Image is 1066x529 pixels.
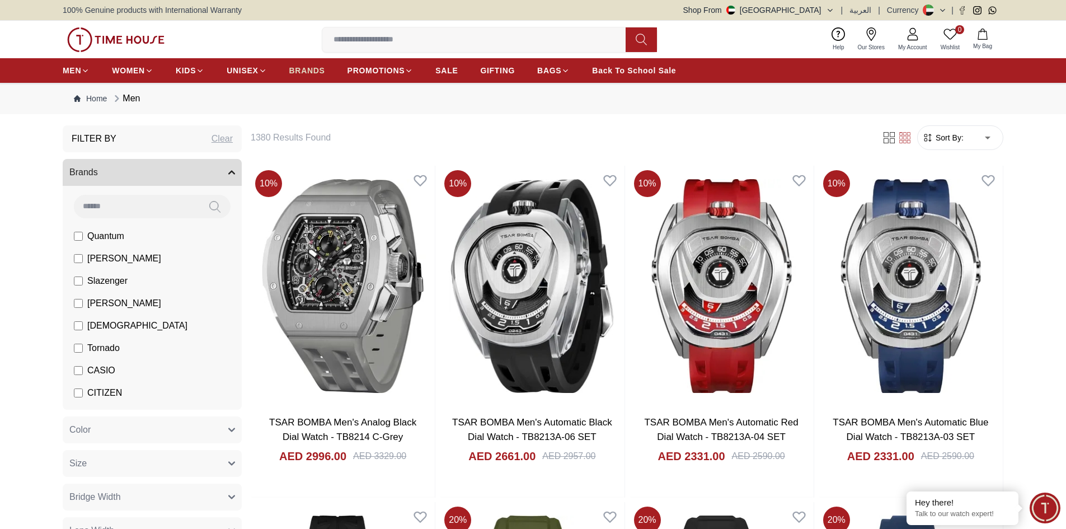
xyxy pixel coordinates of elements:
[922,132,964,143] button: Sort By:
[251,131,868,144] h6: 1380 Results Found
[227,60,266,81] a: UNISEX
[63,484,242,511] button: Bridge Width
[74,344,83,353] input: Tornado
[74,254,83,263] input: [PERSON_NAME]
[826,25,851,54] a: Help
[966,26,999,53] button: My Bag
[969,42,997,50] span: My Bag
[592,60,676,81] a: Back To School Sale
[592,65,676,76] span: Back To School Sale
[74,388,83,397] input: CITIZEN
[933,132,964,143] span: Sort By:
[878,4,880,16] span: |
[269,417,416,442] a: TSAR BOMBA Men's Analog Black Dial Watch - TB8214 C-Grey
[87,409,119,422] span: GUESS
[227,65,258,76] span: UNISEX
[63,450,242,477] button: Size
[732,450,785,463] div: AED 2590.00
[958,6,966,15] a: Facebook
[440,166,624,406] img: TSAR BOMBA Men's Automatic Black Dial Watch - TB8213A-06 SET
[74,93,107,104] a: Home
[111,92,140,105] div: Men
[435,60,458,81] a: SALE
[955,25,964,34] span: 0
[63,159,242,186] button: Brands
[887,4,923,16] div: Currency
[542,450,595,463] div: AED 2957.00
[112,65,145,76] span: WOMEN
[452,417,612,442] a: TSAR BOMBA Men's Automatic Black Dial Watch - TB8213A-06 SET
[683,4,834,16] button: Shop From[GEOGRAPHIC_DATA]
[87,252,161,265] span: [PERSON_NAME]
[176,65,196,76] span: KIDS
[289,60,325,81] a: BRANDS
[658,448,725,464] h4: AED 2331.00
[69,490,121,504] span: Bridge Width
[63,4,242,16] span: 100% Genuine products with International Warranty
[74,366,83,375] input: CASIO
[347,65,405,76] span: PROMOTIONS
[347,60,414,81] a: PROMOTIONS
[87,319,187,333] span: [DEMOGRAPHIC_DATA]
[934,25,966,54] a: 0Wishlist
[255,170,282,197] span: 10 %
[988,6,997,15] a: Whatsapp
[841,4,843,16] span: |
[87,364,115,377] span: CASIO
[63,83,1003,114] nav: Breadcrumb
[87,386,122,400] span: CITIZEN
[480,65,515,76] span: GIFTING
[69,423,91,437] span: Color
[847,448,914,464] h4: AED 2331.00
[444,170,471,197] span: 10 %
[823,170,850,197] span: 10 %
[936,43,964,52] span: Wishlist
[74,299,83,308] input: [PERSON_NAME]
[833,417,988,442] a: TSAR BOMBA Men's Automatic Blue Dial Watch - TB8213A-03 SET
[726,6,735,15] img: United Arab Emirates
[251,166,435,406] img: TSAR BOMBA Men's Analog Black Dial Watch - TB8214 C-Grey
[74,277,83,285] input: Slazenger
[63,65,81,76] span: MEN
[63,416,242,443] button: Color
[851,25,891,54] a: Our Stores
[353,450,406,463] div: AED 3329.00
[480,60,515,81] a: GIFTING
[72,132,116,146] h3: Filter By
[1030,493,1060,523] div: Chat Widget
[69,166,98,179] span: Brands
[894,43,932,52] span: My Account
[849,4,871,16] button: العربية
[915,497,1010,508] div: Hey there!
[87,230,124,243] span: Quantum
[921,450,974,463] div: AED 2590.00
[74,232,83,241] input: Quantum
[853,43,889,52] span: Our Stores
[634,170,661,197] span: 10 %
[67,27,165,52] img: ...
[87,297,161,310] span: [PERSON_NAME]
[112,60,153,81] a: WOMEN
[819,166,1003,406] img: TSAR BOMBA Men's Automatic Blue Dial Watch - TB8213A-03 SET
[973,6,982,15] a: Instagram
[828,43,849,52] span: Help
[176,60,204,81] a: KIDS
[630,166,814,406] img: TSAR BOMBA Men's Automatic Red Dial Watch - TB8213A-04 SET
[87,341,120,355] span: Tornado
[74,321,83,330] input: [DEMOGRAPHIC_DATA]
[435,65,458,76] span: SALE
[63,60,90,81] a: MEN
[537,65,561,76] span: BAGS
[69,457,87,470] span: Size
[644,417,798,442] a: TSAR BOMBA Men's Automatic Red Dial Watch - TB8213A-04 SET
[915,509,1010,519] p: Talk to our watch expert!
[87,274,128,288] span: Slazenger
[951,4,954,16] span: |
[279,448,346,464] h4: AED 2996.00
[212,132,233,146] div: Clear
